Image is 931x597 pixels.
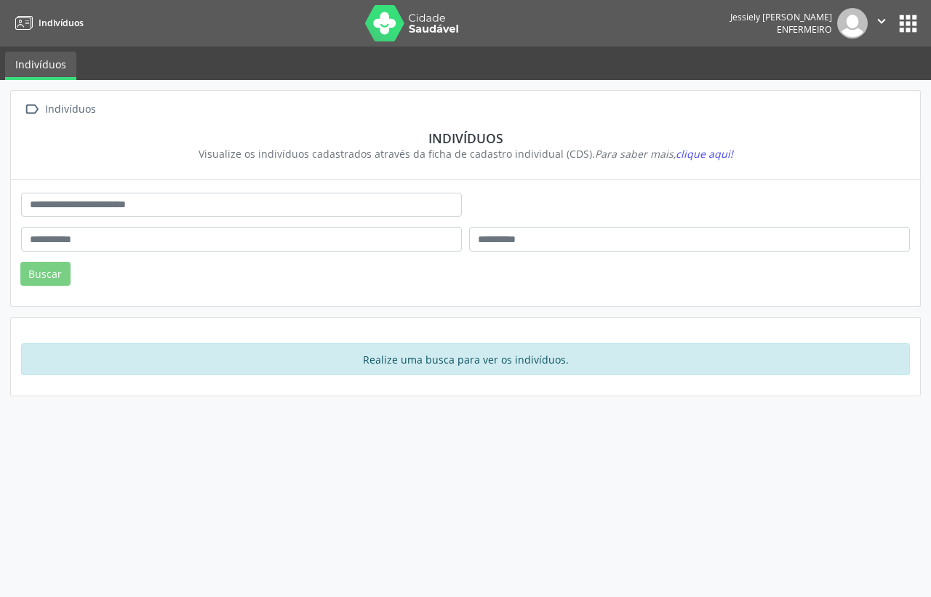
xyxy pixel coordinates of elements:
[874,13,890,29] i: 
[895,11,921,36] button: apps
[21,99,42,120] i: 
[31,130,900,146] div: Indivíduos
[837,8,868,39] img: img
[31,146,900,161] div: Visualize os indivíduos cadastrados através da ficha de cadastro individual (CDS).
[21,343,910,375] div: Realize uma busca para ver os indivíduos.
[5,52,76,80] a: Indivíduos
[20,262,71,287] button: Buscar
[42,99,98,120] div: Indivíduos
[39,17,84,29] span: Indivíduos
[10,11,84,35] a: Indivíduos
[777,23,832,36] span: Enfermeiro
[676,147,733,161] span: clique aqui!
[595,147,733,161] i: Para saber mais,
[730,11,832,23] div: Jessiely [PERSON_NAME]
[21,99,98,120] a:  Indivíduos
[868,8,895,39] button: 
